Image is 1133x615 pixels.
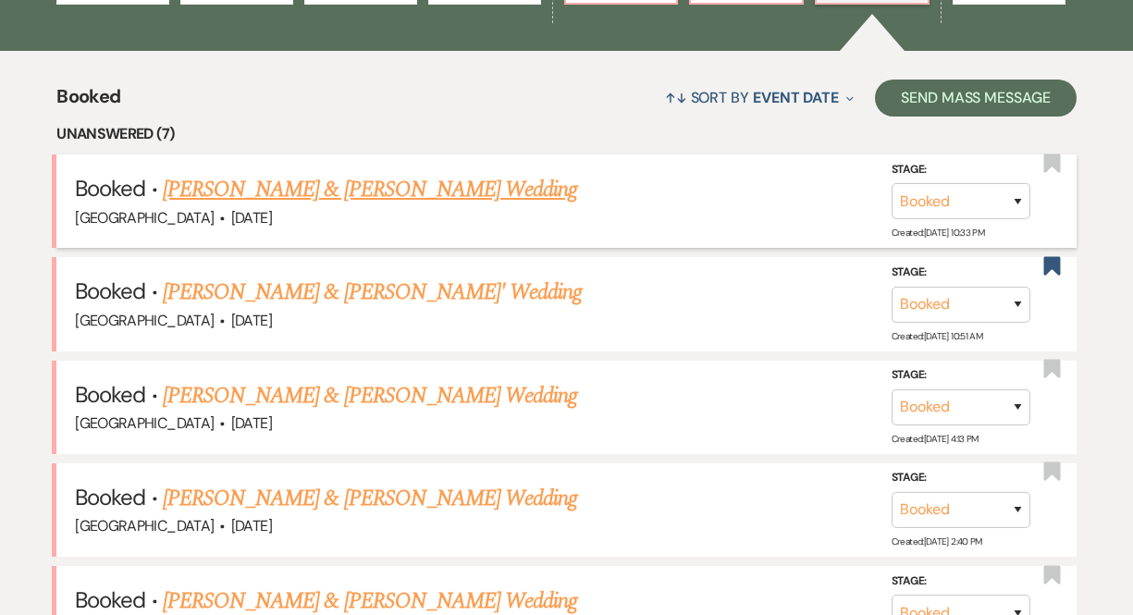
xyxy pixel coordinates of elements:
[75,380,145,409] span: Booked
[75,174,145,203] span: Booked
[892,365,1030,386] label: Stage:
[892,535,982,547] span: Created: [DATE] 2:40 PM
[75,413,214,433] span: [GEOGRAPHIC_DATA]
[163,482,577,515] a: [PERSON_NAME] & [PERSON_NAME] Wedding
[75,585,145,614] span: Booked
[75,483,145,511] span: Booked
[231,208,272,228] span: [DATE]
[163,276,583,309] a: [PERSON_NAME] & [PERSON_NAME]' Wedding
[753,88,839,107] span: Event Date
[875,80,1077,117] button: Send Mass Message
[892,263,1030,283] label: Stage:
[56,122,1077,146] li: Unanswered (7)
[892,329,982,341] span: Created: [DATE] 10:51 AM
[892,433,979,445] span: Created: [DATE] 4:13 PM
[892,227,984,239] span: Created: [DATE] 10:33 PM
[892,160,1030,180] label: Stage:
[231,311,272,330] span: [DATE]
[892,468,1030,488] label: Stage:
[892,571,1030,591] label: Stage:
[658,73,861,122] button: Sort By Event Date
[75,208,214,228] span: [GEOGRAPHIC_DATA]
[75,516,214,535] span: [GEOGRAPHIC_DATA]
[163,379,577,412] a: [PERSON_NAME] & [PERSON_NAME] Wedding
[665,88,687,107] span: ↑↓
[75,277,145,305] span: Booked
[75,311,214,330] span: [GEOGRAPHIC_DATA]
[56,82,120,122] span: Booked
[231,413,272,433] span: [DATE]
[163,173,577,206] a: [PERSON_NAME] & [PERSON_NAME] Wedding
[231,516,272,535] span: [DATE]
